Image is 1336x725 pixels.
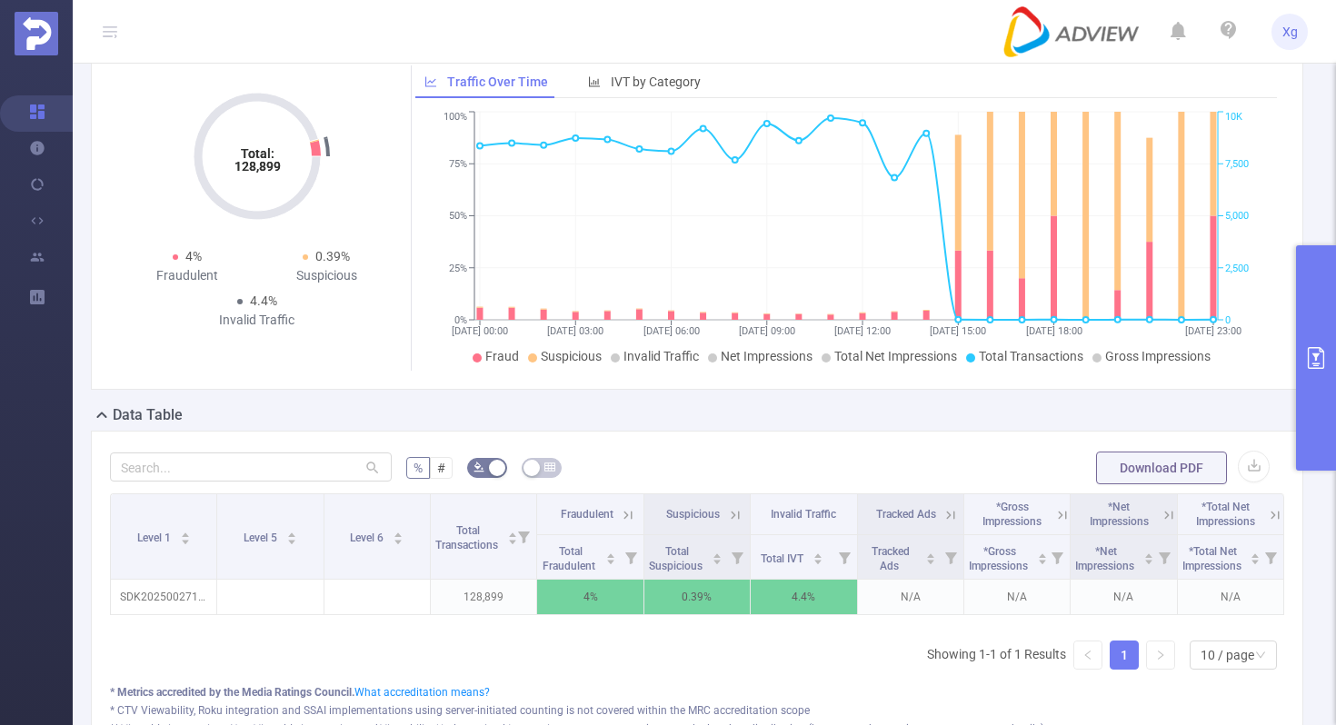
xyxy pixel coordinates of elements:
tspan: 7,500 [1225,158,1249,170]
span: Invalid Traffic [623,349,699,363]
i: icon: caret-up [1037,551,1047,556]
i: icon: line-chart [424,75,437,88]
span: Fraudulent [561,508,613,521]
span: Total Transactions [435,524,501,551]
span: IVT by Category [611,74,701,89]
li: Showing 1-1 of 1 Results [927,641,1066,670]
div: Sort [180,530,191,541]
i: icon: caret-down [394,537,404,542]
span: Tracked Ads [876,508,936,521]
i: Filter menu [511,494,536,579]
span: *Gross Impressions [969,545,1031,572]
span: Level 6 [350,531,386,544]
div: 10 / page [1201,641,1254,669]
tspan: [DATE] 00:00 [452,325,508,337]
i: Filter menu [1258,535,1283,579]
tspan: 5,000 [1225,211,1249,223]
span: Suspicious [666,508,720,521]
div: Sort [393,530,404,541]
span: Invalid Traffic [771,508,836,521]
i: icon: caret-down [813,557,823,562]
a: What accreditation means? [354,686,490,699]
i: icon: caret-down [713,557,723,562]
p: 4.4% [751,580,856,614]
input: Search... [110,452,392,482]
p: N/A [1178,580,1283,614]
p: 4% [537,580,643,614]
span: *Total Net Impressions [1182,545,1244,572]
i: icon: caret-down [507,537,517,542]
div: Invalid Traffic [187,311,327,330]
tspan: 2,500 [1225,263,1249,274]
tspan: 75% [449,158,467,170]
span: *Gross Impressions [982,501,1042,528]
i: icon: caret-up [713,551,723,556]
a: 1 [1111,641,1138,669]
span: # [437,461,445,475]
i: icon: caret-up [286,530,296,535]
span: Net Impressions [721,349,813,363]
div: Suspicious [257,266,397,285]
span: 0.39% [315,249,350,263]
tspan: [DATE] 06:00 [643,325,700,337]
span: Suspicious [541,349,602,363]
i: Filter menu [832,535,857,579]
tspan: 100% [444,112,467,124]
i: Filter menu [724,535,750,579]
span: Total Fraudulent [543,545,598,572]
tspan: 0 [1225,314,1231,326]
tspan: 128,899 [234,159,280,174]
i: icon: caret-up [925,551,935,556]
h2: Data Table [113,404,183,426]
p: N/A [858,580,963,614]
i: icon: caret-up [605,551,615,556]
i: Filter menu [938,535,963,579]
div: Sort [605,551,616,561]
li: 1 [1110,641,1139,670]
tspan: 10K [1225,112,1242,124]
span: Total Net Impressions [834,349,957,363]
i: icon: caret-up [1251,551,1261,556]
i: icon: left [1082,650,1093,660]
i: icon: caret-down [1144,557,1154,562]
tspan: 50% [449,211,467,223]
span: *Net Impressions [1090,501,1149,528]
span: Xg [1282,14,1298,50]
i: icon: bar-chart [588,75,601,88]
span: Total Transactions [979,349,1083,363]
div: Sort [1037,551,1048,561]
i: icon: caret-up [180,530,190,535]
span: 4.4% [250,293,277,308]
div: * CTV Viewability, Roku integration and SSAI implementations using server-initiated counting is n... [110,702,1284,719]
span: Total IVT [761,552,806,565]
span: % [414,461,423,475]
i: icon: caret-up [507,530,517,535]
div: Sort [1250,551,1261,561]
i: icon: bg-colors [474,462,484,472]
tspan: 0% [454,314,467,326]
span: Traffic Over Time [447,74,548,89]
i: icon: caret-up [813,551,823,556]
tspan: Total: [240,146,274,161]
span: 4% [185,249,202,263]
span: Tracked Ads [872,545,910,572]
span: Fraud [485,349,519,363]
i: icon: caret-down [1037,557,1047,562]
p: N/A [964,580,1070,614]
button: Download PDF [1096,452,1227,484]
tspan: [DATE] 18:00 [1026,325,1082,337]
p: N/A [1071,580,1176,614]
span: Total Suspicious [649,545,705,572]
p: SDK20250027120226cxxdb7eglzgd08b [111,580,216,614]
p: 0.39% [644,580,750,614]
tspan: [DATE] 23:00 [1185,325,1241,337]
tspan: [DATE] 03:00 [547,325,603,337]
i: icon: caret-down [925,557,935,562]
i: icon: caret-down [286,537,296,542]
tspan: [DATE] 15:00 [930,325,986,337]
div: Sort [813,551,823,561]
div: Sort [507,530,518,541]
i: Filter menu [618,535,643,579]
li: Previous Page [1073,641,1102,670]
i: icon: down [1255,650,1266,662]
